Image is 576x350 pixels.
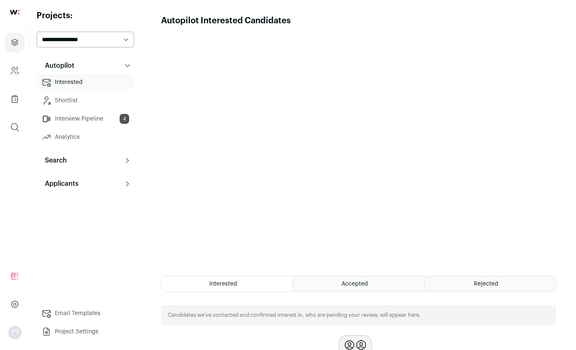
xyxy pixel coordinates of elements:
a: Interview Pipeline4 [37,111,134,127]
iframe: Autopilot Interested [161,27,556,266]
a: Rejected [425,276,556,291]
a: Company and ATS Settings [5,61,25,81]
button: Applicants [37,175,134,192]
span: Rejected [474,281,498,287]
p: Candidates we’ve contacted and confirmed interest in, who are pending your review, will appear here. [168,312,421,318]
a: Interested [37,74,134,91]
button: Search [37,152,134,169]
h2: Projects: [37,10,134,22]
p: Autopilot [40,61,74,71]
a: Analytics [37,129,134,145]
button: Autopilot [37,57,134,74]
a: Project Settings [37,323,134,340]
img: nopic.png [8,326,22,339]
span: Accepted [341,281,368,287]
button: Open dropdown [8,326,22,339]
a: Shortlist [37,92,134,109]
p: Applicants [40,179,78,189]
a: Accepted [293,276,424,291]
a: Projects [5,32,25,52]
img: wellfound-shorthand-0d5821cbd27db2630d0214b213865d53afaa358527fdda9d0ea32b1df1b89c2c.svg [10,10,20,15]
a: Email Templates [37,305,134,322]
p: Search [40,155,67,165]
a: Company Lists [5,89,25,109]
span: Interested [209,281,237,287]
span: 4 [120,114,129,124]
h1: Autopilot Interested Candidates [161,15,291,27]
